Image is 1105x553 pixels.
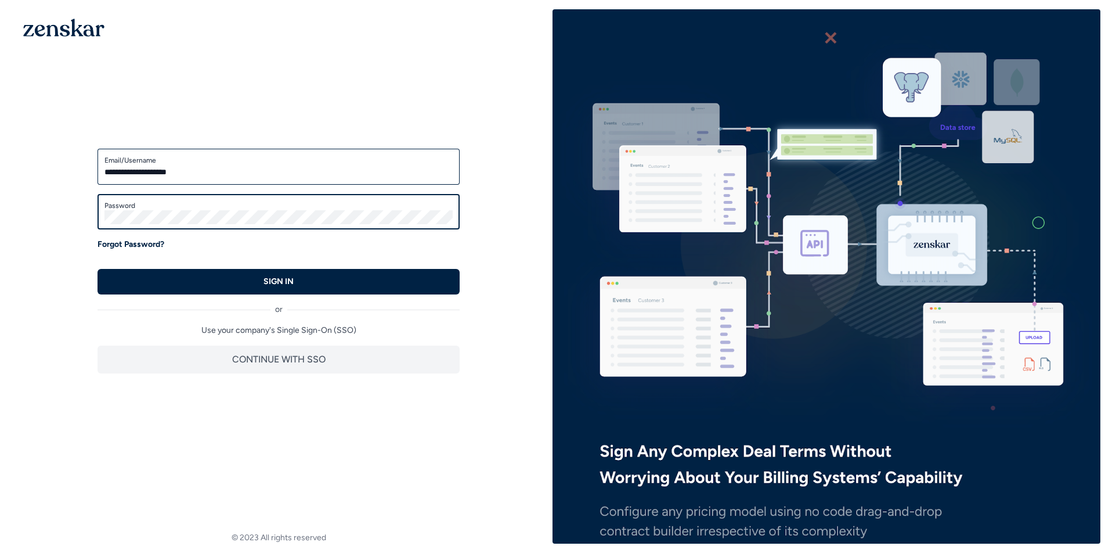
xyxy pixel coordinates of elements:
label: Password [104,201,453,210]
footer: © 2023 All rights reserved [5,532,552,544]
a: Forgot Password? [98,239,164,250]
div: or [98,295,460,315]
img: 1OGAJ2xQqyY4LXKgY66KYq0eOWRCkrZdAb3gUhuVAqdWPZE9SRJmCz+oDMSn4zDLXe31Ii730ItAGKgCKgCCgCikA4Av8PJUP... [23,19,104,37]
button: SIGN IN [98,269,460,295]
label: Email/Username [104,156,453,165]
p: Use your company's Single Sign-On (SSO) [98,325,460,336]
p: SIGN IN [263,276,294,288]
button: CONTINUE WITH SSO [98,346,460,374]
